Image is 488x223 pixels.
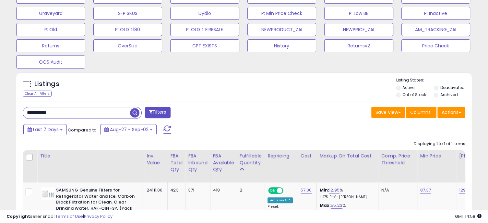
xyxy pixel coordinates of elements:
button: Actions [437,107,465,118]
button: Returnsv2 [324,39,393,52]
div: FBA Total Qty [170,153,183,173]
button: P: Old [16,23,85,36]
a: 55.23 [331,202,342,209]
a: 87.37 [420,187,431,193]
a: 57.00 [301,187,312,193]
div: Clear All Filters [23,91,52,97]
div: % [319,187,373,199]
b: Min: [319,187,329,193]
a: 129.99 [459,187,472,193]
div: Comp. Price Threshold [381,153,414,166]
p: 11.47% Profit [PERSON_NAME] [319,195,373,199]
span: 2025-09-10 14:58 GMT [455,213,482,219]
div: Displaying 1 to 1 of 1 items [414,141,465,147]
button: Dydio [170,7,239,20]
button: Price Check [401,39,470,52]
button: CPT EXISTS [170,39,239,52]
div: 423 [170,187,180,193]
div: Repricing [268,153,295,159]
button: P: Low BB [324,7,393,20]
div: Title [40,153,141,159]
a: Terms of Use [55,213,83,219]
div: N/A [381,187,412,193]
p: Listing States: [396,77,472,83]
h5: Listings [34,80,59,89]
div: Inv. value [147,153,165,166]
button: History [247,39,316,52]
button: Filters [145,107,170,118]
span: ON [269,188,277,193]
button: Last 7 Days [23,124,67,135]
button: Returns [16,39,85,52]
span: Columns [410,109,431,116]
b: Max: [319,202,331,208]
button: AM_TRACKING_ZAI [401,23,470,36]
div: seller snap | | [6,214,113,220]
span: Last 7 Days [33,126,59,133]
div: Min Price [420,153,453,159]
label: Out of Stock [402,92,426,97]
span: Aug-27 - Sep-02 [110,126,149,133]
button: P: Min Price Check [247,7,316,20]
div: 24111.00 [147,187,162,193]
div: Cost [301,153,314,159]
div: Fulfillable Quantity [240,153,262,166]
button: Save View [371,107,405,118]
strong: Copyright [6,213,30,219]
a: Privacy Policy [84,213,113,219]
div: Markup on Total Cost [319,153,375,159]
button: Columns [406,107,436,118]
button: OverSize [93,39,162,52]
a: 12.95 [329,187,339,193]
button: P: Inactive [401,7,470,20]
button: P: OLD >180 [93,23,162,36]
label: Archived [440,92,458,97]
label: Deactivated [440,85,465,90]
div: FBA Available Qty [213,153,234,173]
button: NEWPRODUCT_ZAI [247,23,316,36]
button: Aug-27 - Sep-02 [100,124,157,135]
div: 2 [240,187,260,193]
button: SFP SKUS [93,7,162,20]
div: FBA inbound Qty [188,153,208,173]
img: 31VzqAZYW8L._SL40_.jpg [42,187,54,200]
span: Compared to: [68,127,98,133]
div: 418 [213,187,232,193]
span: OFF [282,188,293,193]
button: P: OLD > FIRESALE [170,23,239,36]
b: SAMSUNG Genuine Filters for Refrigerator Water and Ice, Carbon Block Filtration for Clean, Clear ... [56,187,135,219]
button: OOS Audit [16,56,85,68]
div: 371 [188,187,205,193]
label: Active [402,85,414,90]
div: Amazon AI * [268,197,293,203]
button: Graveyard [16,7,85,20]
div: % [319,203,373,215]
button: NEWPRICE_ZAI [324,23,393,36]
th: The percentage added to the cost of goods (COGS) that forms the calculator for Min & Max prices. [317,150,378,182]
